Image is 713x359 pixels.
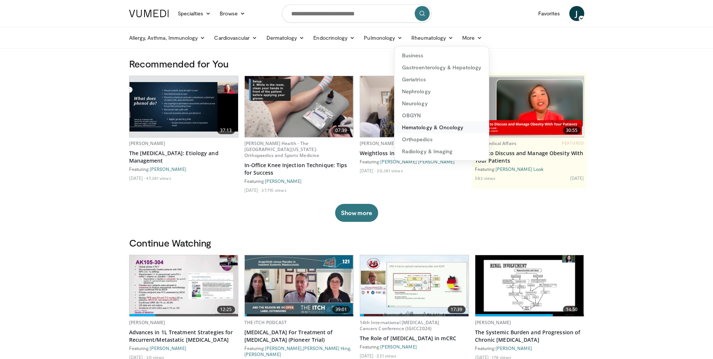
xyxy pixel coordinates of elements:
[244,345,354,357] div: Featuring: , ,
[394,145,489,157] a: Radiology & Imaging
[563,127,581,134] span: 30:55
[394,73,489,85] a: Geriatrics
[129,175,145,181] li: [DATE]
[475,255,584,316] a: 14:50
[245,255,353,316] img: 4144d7ce-ab4f-4bf1-a3c3-d83d693f324d.620x360_q85_upscale.jpg
[475,150,584,165] a: How to Discuss and Manage Obesity With Your Patients
[394,133,489,145] a: Orthopedics
[569,6,584,21] a: J
[309,30,359,45] a: Endocrinology
[496,166,544,172] a: [PERSON_NAME] Look
[394,61,489,73] a: Gastroenterology & Hepatology
[475,166,584,172] div: Featuring:
[360,140,433,147] a: [PERSON_NAME] [PERSON_NAME]
[407,30,458,45] a: Rheumatology
[394,97,489,109] a: Neurology
[475,345,584,351] div: Featuring:
[360,150,469,157] a: Weightloss in [GEOGRAPHIC_DATA]
[562,141,584,146] span: FEATURED
[129,237,584,249] h3: Continue Watching
[150,346,186,351] a: [PERSON_NAME]
[244,162,354,177] a: In-Office Knee Injection Technique: Tips for Success
[244,352,281,357] a: [PERSON_NAME]
[244,319,287,326] a: THE ITCH PODCAST
[332,306,350,313] span: 39:01
[129,10,169,17] img: VuMedi Logo
[129,329,238,344] a: Advances in 1L Treatment Strategies for Recurrent/Metastatic [MEDICAL_DATA]
[360,159,469,165] div: Featuring:
[265,178,302,184] a: [PERSON_NAME]
[217,127,235,134] span: 37:13
[244,329,354,344] a: [MEDICAL_DATA] For Treatment of [MEDICAL_DATA] (Pioneer Trial)
[475,255,584,316] img: 72432ac5-728a-47c5-98f4-6e82f3763ba0.620x360_q85_upscale.jpg
[210,30,262,45] a: Cardiovascular
[394,109,489,121] a: OBGYN
[394,85,489,97] a: Nephrology
[173,6,216,21] a: Specialties
[360,319,439,332] a: 14th International [MEDICAL_DATA] Cancers Conference (IGICC2024)
[360,344,469,350] div: Featuring:
[129,345,238,351] div: Featuring:
[475,140,517,147] a: Lilly Medical Affairs
[265,346,302,351] a: [PERSON_NAME]
[130,255,238,316] img: 4ceb072a-e698-42c8-a4a5-e0ed3959d6b7.620x360_q85_upscale.jpg
[360,76,469,137] img: 9983fed1-7565-45be-8934-aef1103ce6e2.620x360_q85_upscale.jpg
[129,140,165,147] a: [PERSON_NAME]
[125,30,210,45] a: Allergy, Asthma, Immunology
[475,77,584,136] img: c98a6a29-1ea0-4bd5-8cf5-4d1e188984a7.png.620x360_q85_upscale.png
[360,255,469,316] img: 179050b1-8071-4b2b-ae4b-883450965beb.620x360_q85_upscale.jpg
[244,187,260,193] li: [DATE]
[360,76,469,137] a: 07:40
[130,255,238,316] a: 12:25
[359,30,407,45] a: Pulmonology
[394,121,489,133] a: Hematology & Oncology
[360,255,469,316] a: 17:39
[245,76,353,137] img: 9b54ede4-9724-435c-a780-8950048db540.620x360_q85_upscale.jpg
[335,204,378,222] button: Show more
[475,175,496,181] li: 583 views
[282,4,432,22] input: Search topics, interventions
[570,175,584,181] li: [DATE]
[332,127,350,134] span: 07:39
[458,30,487,45] a: More
[496,346,532,351] a: [PERSON_NAME]
[360,168,376,174] li: [DATE]
[244,178,354,184] div: Featuring:
[262,30,309,45] a: Dermatology
[129,166,238,172] div: Featuring:
[377,353,396,359] li: 221 views
[448,306,466,313] span: 17:39
[360,335,469,342] a: The Role of [MEDICAL_DATA] in mCRC
[475,319,511,326] a: [PERSON_NAME]
[129,58,584,70] h3: Recommended for You
[150,166,186,172] a: [PERSON_NAME]
[377,168,403,174] li: 30,381 views
[261,187,286,193] li: 37,715 views
[245,76,353,137] a: 07:39
[215,6,250,21] a: Browse
[475,329,584,344] a: The Systemic Burden and Progression of Chronic [MEDICAL_DATA]
[475,76,584,137] a: 30:55
[380,159,455,164] a: [PERSON_NAME] [PERSON_NAME]
[394,49,489,61] a: Business
[146,175,171,181] li: 47,381 views
[380,344,417,349] a: [PERSON_NAME]
[360,353,376,359] li: [DATE]
[534,6,565,21] a: Favorites
[129,319,165,326] a: [PERSON_NAME]
[217,306,235,313] span: 12:25
[245,255,353,316] a: 39:01
[130,82,238,132] img: c5af237d-e68a-4dd3-8521-77b3daf9ece4.620x360_q85_upscale.jpg
[244,140,320,159] a: [PERSON_NAME] Health - The [GEOGRAPHIC_DATA][US_STATE]: Orthopaedics and Sports Medicine
[129,150,238,165] a: The [MEDICAL_DATA]: Etiology and Management
[303,346,350,351] a: [PERSON_NAME] Hing
[130,76,238,137] a: 37:13
[563,306,581,313] span: 14:50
